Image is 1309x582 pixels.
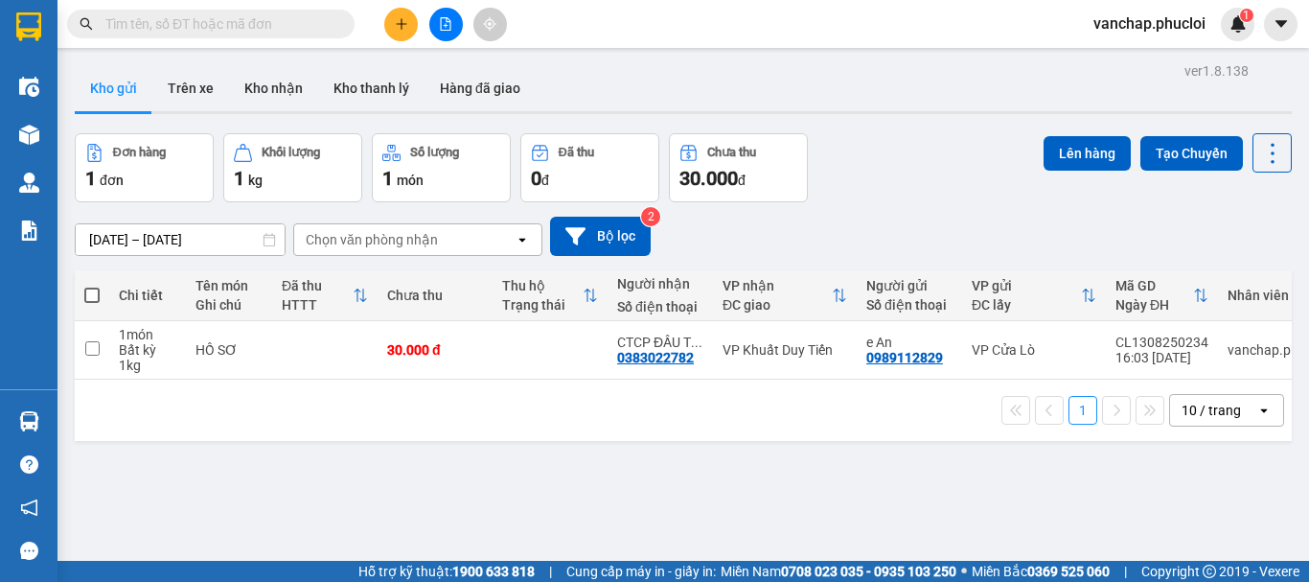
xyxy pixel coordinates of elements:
[1027,564,1110,579] strong: 0369 525 060
[19,411,39,431] img: warehouse-icon
[1106,270,1218,321] th: Toggle SortBy
[617,350,694,365] div: 0383022782
[16,12,41,41] img: logo-vxr
[669,133,808,202] button: Chưa thu30.000đ
[473,8,507,41] button: aim
[80,17,93,31] span: search
[152,65,229,111] button: Trên xe
[1184,60,1249,81] div: ver 1.8.138
[372,133,511,202] button: Số lượng1món
[972,561,1110,582] span: Miền Bắc
[1115,350,1208,365] div: 16:03 [DATE]
[723,278,832,293] div: VP nhận
[1229,15,1247,33] img: icon-new-feature
[541,173,549,188] span: đ
[493,270,608,321] th: Toggle SortBy
[248,173,263,188] span: kg
[617,335,703,350] div: CTCP ĐẦU TƯ XÂY DỰNG BA ĐÌNH SỐ 2
[1182,401,1241,420] div: 10 / trang
[425,65,536,111] button: Hàng đã giao
[1140,136,1243,171] button: Tạo Chuyến
[502,278,583,293] div: Thu hộ
[272,270,378,321] th: Toggle SortBy
[100,173,124,188] span: đơn
[395,17,408,31] span: plus
[617,299,703,314] div: Số điện thoại
[502,297,583,313] div: Trạng thái
[387,288,483,303] div: Chưa thu
[866,297,953,313] div: Số điện thoại
[384,8,418,41] button: plus
[195,297,263,313] div: Ghi chú
[549,561,552,582] span: |
[397,173,424,188] span: món
[429,8,463,41] button: file-add
[282,297,353,313] div: HTTT
[119,358,176,373] div: 1 kg
[1256,403,1272,418] svg: open
[781,564,956,579] strong: 0708 023 035 - 0935 103 250
[1068,396,1097,425] button: 1
[723,297,832,313] div: ĐC giao
[961,568,967,575] span: ⚪️
[1115,297,1193,313] div: Ngày ĐH
[195,342,263,358] div: HỒ SƠ
[282,278,353,293] div: Đã thu
[1078,12,1221,35] span: vanchap.phucloi
[617,276,703,291] div: Người nhận
[641,207,660,226] sup: 2
[1124,561,1127,582] span: |
[1044,136,1131,171] button: Lên hàng
[113,146,166,159] div: Đơn hàng
[19,173,39,193] img: warehouse-icon
[1243,9,1250,22] span: 1
[223,133,362,202] button: Khối lượng1kg
[1203,565,1216,578] span: copyright
[19,125,39,145] img: warehouse-icon
[721,561,956,582] span: Miền Nam
[85,167,96,190] span: 1
[105,13,332,35] input: Tìm tên, số ĐT hoặc mã đơn
[1115,278,1193,293] div: Mã GD
[866,335,953,350] div: e An
[75,65,152,111] button: Kho gửi
[1273,15,1290,33] span: caret-down
[483,17,496,31] span: aim
[76,224,285,255] input: Select a date range.
[19,221,39,241] img: solution-icon
[234,167,244,190] span: 1
[520,133,659,202] button: Đã thu0đ
[723,342,847,358] div: VP Khuất Duy Tiến
[119,342,176,358] div: Bất kỳ
[439,17,452,31] span: file-add
[550,217,651,256] button: Bộ lọc
[20,499,38,517] span: notification
[962,270,1106,321] th: Toggle SortBy
[1240,9,1253,22] sup: 1
[713,270,857,321] th: Toggle SortBy
[382,167,393,190] span: 1
[306,230,438,249] div: Chọn văn phòng nhận
[119,327,176,342] div: 1 món
[452,564,535,579] strong: 1900 633 818
[866,350,943,365] div: 0989112829
[1264,8,1298,41] button: caret-down
[972,342,1096,358] div: VP Cửa Lò
[707,146,756,159] div: Chưa thu
[75,133,214,202] button: Đơn hàng1đơn
[972,297,1081,313] div: ĐC lấy
[229,65,318,111] button: Kho nhận
[20,542,38,560] span: message
[19,77,39,97] img: warehouse-icon
[559,146,594,159] div: Đã thu
[119,288,176,303] div: Chi tiết
[531,167,541,190] span: 0
[358,561,535,582] span: Hỗ trợ kỹ thuật:
[410,146,459,159] div: Số lượng
[972,278,1081,293] div: VP gửi
[738,173,746,188] span: đ
[515,232,530,247] svg: open
[318,65,425,111] button: Kho thanh lý
[262,146,320,159] div: Khối lượng
[691,335,702,350] span: ...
